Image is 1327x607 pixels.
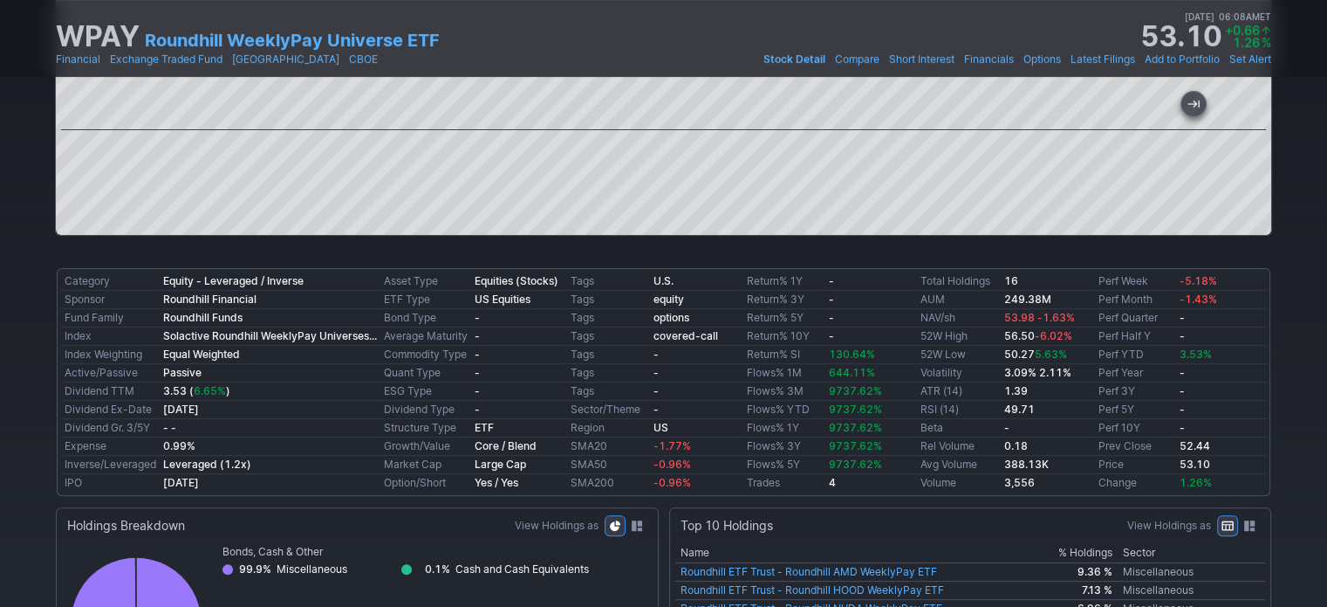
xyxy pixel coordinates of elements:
[1094,328,1176,346] td: Perf Half Y
[835,51,879,68] a: Compare
[567,401,651,419] td: Sector/Theme
[567,456,651,474] td: SMA50
[743,346,825,364] td: Return% SI
[194,384,226,397] span: 6.65%
[380,474,471,493] td: Option/Short
[475,421,494,434] b: ETF
[653,274,674,287] a: U.S.
[1094,474,1176,493] td: Change
[67,517,185,535] div: Holdings Breakdown
[1180,384,1185,397] b: -
[653,348,659,361] b: -
[1094,309,1176,328] td: Perf Quarter
[380,364,471,383] td: Quant Type
[61,474,160,493] td: IPO
[653,421,668,434] b: US
[277,561,347,578] div: Miscellaneous
[1029,543,1117,563] th: % Holdings
[475,403,480,416] b: -
[1262,35,1271,50] span: %
[1225,23,1260,38] span: +0.66
[1127,517,1211,535] label: View Holdings as
[653,329,718,342] a: covered-call
[1214,9,1219,24] span: •
[743,383,825,401] td: Flows% 3M
[1004,439,1028,452] b: 0.18
[163,403,199,416] b: [DATE]
[110,51,222,68] a: Exchange Traded Fund
[163,384,230,397] b: 3.53 ( )
[222,543,644,561] div: Bonds, Cash & Other
[1094,272,1176,291] td: Perf Week
[1180,421,1185,434] b: -
[964,51,1014,68] a: Financials
[61,291,160,309] td: Sponsor
[1094,291,1176,309] td: Perf Month
[1118,543,1265,563] th: Sector
[917,419,1001,438] td: Beta
[163,348,240,361] b: Equal Weighted
[567,438,651,456] td: SMA20
[1180,403,1185,416] b: -
[380,346,471,364] td: Commodity Type
[1004,421,1009,434] b: -
[380,272,471,291] td: Asset Type
[1035,348,1067,361] span: 5.63%
[1094,364,1176,383] td: Perf Year
[65,384,134,397] a: Dividend TTM
[1140,23,1221,51] strong: 53.10
[380,309,471,328] td: Bond Type
[1016,51,1022,68] span: •
[763,51,825,68] a: Stock Detail
[380,401,471,419] td: Dividend Type
[380,438,471,456] td: Growth/Value
[743,474,825,493] td: Trades
[829,476,836,489] b: 4
[1180,439,1210,452] b: 52.44
[829,293,834,306] b: -
[163,421,176,434] a: - -
[743,364,825,383] td: Flows% 1M
[380,291,471,309] td: ETF Type
[1180,366,1185,379] b: -
[743,309,825,328] td: Return% 5Y
[917,456,1001,474] td: Avg Volume
[1004,458,1049,471] b: 388.13K
[61,272,160,291] td: Category
[1063,51,1069,68] span: •
[1145,51,1220,68] a: Add to Portfolio
[743,438,825,456] td: Flows% 3Y
[163,329,377,342] b: Solactive Roundhill WeeklyPay Universes...
[1037,311,1075,324] span: -1.63%
[341,51,347,68] span: •
[653,458,691,471] span: -0.96%
[743,401,825,419] td: Flows% YTD
[1118,582,1265,600] td: Miscellaneous
[1180,293,1217,306] span: -1.43%
[829,274,834,287] b: -
[1094,456,1176,474] td: Price
[163,458,251,471] b: Leveraged (1.2x)
[889,51,954,68] a: Short Interest
[829,384,882,397] span: 9737.62%
[475,384,480,397] b: -
[475,329,480,342] b: -
[1004,274,1018,287] b: 16
[681,565,937,578] a: Roundhill ETF Trust - Roundhill AMD WeeklyPay ETF
[380,328,471,346] td: Average Maturity
[1118,563,1265,582] td: Miscellaneous
[1233,35,1260,50] span: 1.26
[475,274,558,287] b: Equities (Stocks)
[163,293,257,306] b: Roundhill Financial
[1094,346,1176,364] td: Perf YTD
[567,328,651,346] td: Tags
[56,23,140,51] h1: WPAY
[61,438,160,456] td: Expense
[653,476,691,489] span: -0.96%
[829,421,882,434] span: 9737.62%
[515,517,599,535] label: View Holdings as
[224,51,230,68] span: •
[1004,403,1035,416] b: 49.71
[567,346,651,364] td: Tags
